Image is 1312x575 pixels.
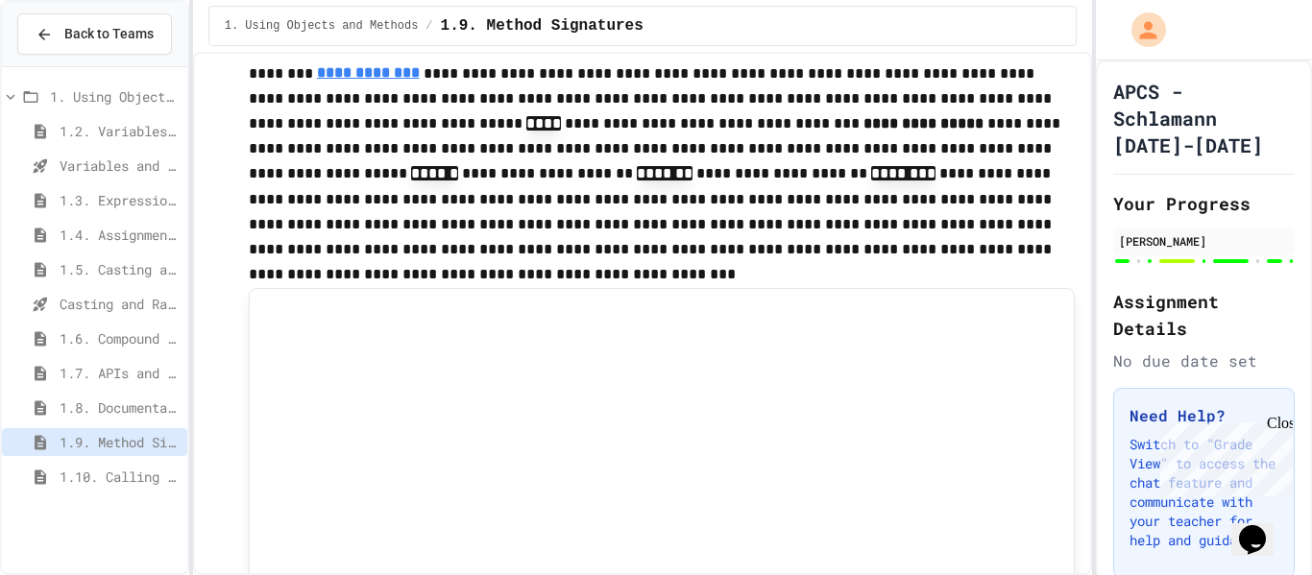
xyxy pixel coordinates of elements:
[1130,435,1278,550] p: Switch to "Grade View" to access the chat feature and communicate with your teacher for help and ...
[60,190,180,210] span: 1.3. Expressions and Output [New]
[1113,349,1295,372] div: No due date set
[1119,232,1289,250] div: [PERSON_NAME]
[60,363,180,383] span: 1.7. APIs and Libraries
[60,259,180,279] span: 1.5. Casting and Ranges of Values
[60,156,180,176] span: Variables and Data Types - Quiz
[1113,78,1295,158] h1: APCS - Schlamann [DATE]-[DATE]
[60,432,180,452] span: 1.9. Method Signatures
[1113,190,1295,217] h2: Your Progress
[225,18,419,34] span: 1. Using Objects and Methods
[1231,498,1293,556] iframe: chat widget
[60,294,180,314] span: Casting and Ranges of variables - Quiz
[60,467,180,487] span: 1.10. Calling Class Methods
[60,328,180,348] span: 1.6. Compound Assignment Operators
[64,24,154,44] span: Back to Teams
[60,397,180,418] span: 1.8. Documentation with Comments and Preconditions
[441,14,644,37] span: 1.9. Method Signatures
[50,86,180,107] span: 1. Using Objects and Methods
[8,8,133,122] div: Chat with us now!Close
[17,13,172,55] button: Back to Teams
[60,121,180,141] span: 1.2. Variables and Data Types
[1130,404,1278,427] h3: Need Help?
[425,18,432,34] span: /
[1111,8,1171,52] div: My Account
[60,225,180,245] span: 1.4. Assignment and Input
[1153,415,1293,496] iframe: chat widget
[1113,288,1295,342] h2: Assignment Details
